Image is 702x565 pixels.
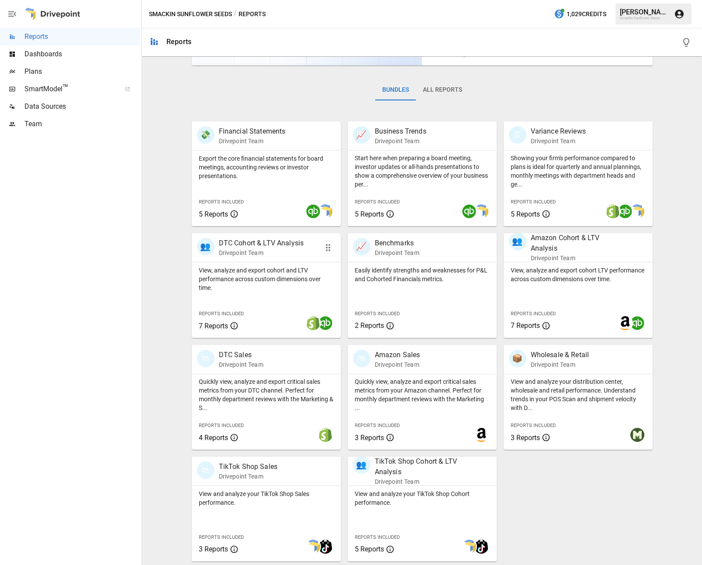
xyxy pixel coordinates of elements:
[24,119,140,129] span: Team
[24,66,140,77] span: Plans
[199,311,244,317] span: Reports Included
[166,38,191,46] div: Reports
[199,322,228,330] span: 7 Reports
[511,321,540,330] span: 7 Reports
[199,210,228,218] span: 5 Reports
[199,489,334,507] p: View and analyze your TikTok Shop Sales performance.
[355,423,400,428] span: Reports Included
[199,423,244,428] span: Reports Included
[219,350,263,360] p: DTC Sales
[375,248,419,257] p: Drivepoint Team
[511,434,540,442] span: 3 Reports
[606,204,620,218] img: shopify
[630,316,644,330] img: quickbooks
[375,360,420,369] p: Drivepoint Team
[219,472,278,481] p: Drivepoint Team
[219,248,304,257] p: Drivepoint Team
[24,31,140,42] span: Reports
[375,477,468,486] p: Drivepoint Team
[509,126,526,144] div: 🗓
[62,83,69,93] span: ™
[355,311,400,317] span: Reports Included
[355,434,384,442] span: 3 Reports
[219,360,263,369] p: Drivepoint Team
[318,316,332,330] img: quickbooks
[355,489,490,507] p: View and analyze your TikTok Shop Cohort performance.
[531,126,586,137] p: Variance Reviews
[355,266,490,283] p: Easily identify strengths and weaknesses for P&L and Cohorted Financials metrics.
[531,233,624,254] p: Amazon Cohort & LTV Analysis
[511,266,646,283] p: View, analyze and export cohort LTV performance across custom dimensions over time.
[219,137,286,145] p: Drivepoint Team
[355,534,400,540] span: Reports Included
[199,534,244,540] span: Reports Included
[630,204,644,218] img: smart model
[353,126,370,144] div: 📈
[511,377,646,412] p: View and analyze your distribution center, wholesale and retail performance. Understand trends in...
[511,423,556,428] span: Reports Included
[199,199,244,205] span: Reports Included
[531,360,589,369] p: Drivepoint Team
[199,434,228,442] span: 4 Reports
[353,350,370,367] div: 🛍
[474,540,488,554] img: tiktok
[355,210,384,218] span: 5 Reports
[24,49,140,59] span: Dashboards
[149,9,232,20] button: Smackin Sunflower Seeds
[375,456,468,477] p: TikTok Shop Cohort & LTV Analysis
[567,9,606,20] span: 1,029 Credits
[355,545,384,553] span: 5 Reports
[511,210,540,218] span: 5 Reports
[375,137,426,145] p: Drivepoint Team
[197,238,214,255] div: 👥
[618,316,632,330] img: amazon
[620,8,669,16] div: [PERSON_NAME]
[355,199,400,205] span: Reports Included
[306,540,320,554] img: smart model
[353,456,370,474] div: 👥
[511,199,556,205] span: Reports Included
[219,126,286,137] p: Financial Statements
[199,377,334,412] p: Quickly view, analyze and export critical sales metrics from your DTC channel. Perfect for monthl...
[24,84,115,94] span: SmartModel
[199,154,334,180] p: Export the core financial statements for board meetings, accounting reviews or investor presentat...
[234,9,237,20] div: /
[24,101,140,112] span: Data Sources
[375,350,420,360] p: Amazon Sales
[355,321,384,330] span: 2 Reports
[199,545,228,553] span: 3 Reports
[416,79,469,100] button: All Reports
[353,238,370,255] div: 📈
[474,204,488,218] img: smart model
[630,428,644,442] img: muffindata
[199,266,334,292] p: View, analyze and export cohort and LTV performance across custom dimensions over time.
[474,428,488,442] img: amazon
[306,316,320,330] img: shopify
[197,462,214,479] div: 🛍
[355,154,490,189] p: Start here when preparing a board meeting, investor updates or all-hands presentations to show a ...
[462,204,476,218] img: quickbooks
[531,350,589,360] p: Wholesale & Retail
[509,233,526,250] div: 👥
[355,377,490,412] p: Quickly view, analyze and export critical sales metrics from your Amazon channel. Perfect for mon...
[375,238,419,248] p: Benchmarks
[197,350,214,367] div: 🛍
[509,350,526,367] div: 📦
[318,540,332,554] img: tiktok
[620,16,669,20] div: Smackin Sunflower Seeds
[375,126,426,137] p: Business Trends
[318,428,332,442] img: shopify
[375,79,416,100] button: Bundles
[618,204,632,218] img: quickbooks
[306,204,320,218] img: quickbooks
[511,311,556,317] span: Reports Included
[531,137,586,145] p: Drivepoint Team
[511,154,646,189] p: Showing your firm's performance compared to plans is ideal for quarterly and annual plannings, mo...
[197,126,214,144] div: 💸
[219,238,304,248] p: DTC Cohort & LTV Analysis
[219,462,278,472] p: TikTok Shop Sales
[531,254,624,262] p: Drivepoint Team
[462,540,476,554] img: smart model
[318,204,332,218] img: smart model
[550,6,610,22] button: 1,029Credits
